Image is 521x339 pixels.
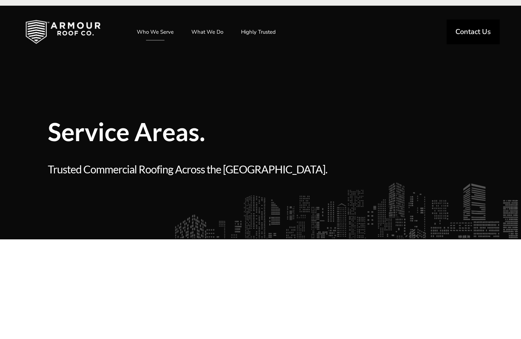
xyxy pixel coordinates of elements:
[48,162,363,177] span: Trusted Commercial Roofing Across the [GEOGRAPHIC_DATA].
[184,23,230,41] a: What We Do
[14,14,112,50] img: Industrial and Commercial Roofing Company | Armour Roof Co.
[447,20,500,44] a: Contact Us
[48,119,363,144] span: Service Areas.
[130,23,181,41] a: Who We Serve
[455,28,491,35] span: Contact Us
[234,23,283,41] a: Highly Trusted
